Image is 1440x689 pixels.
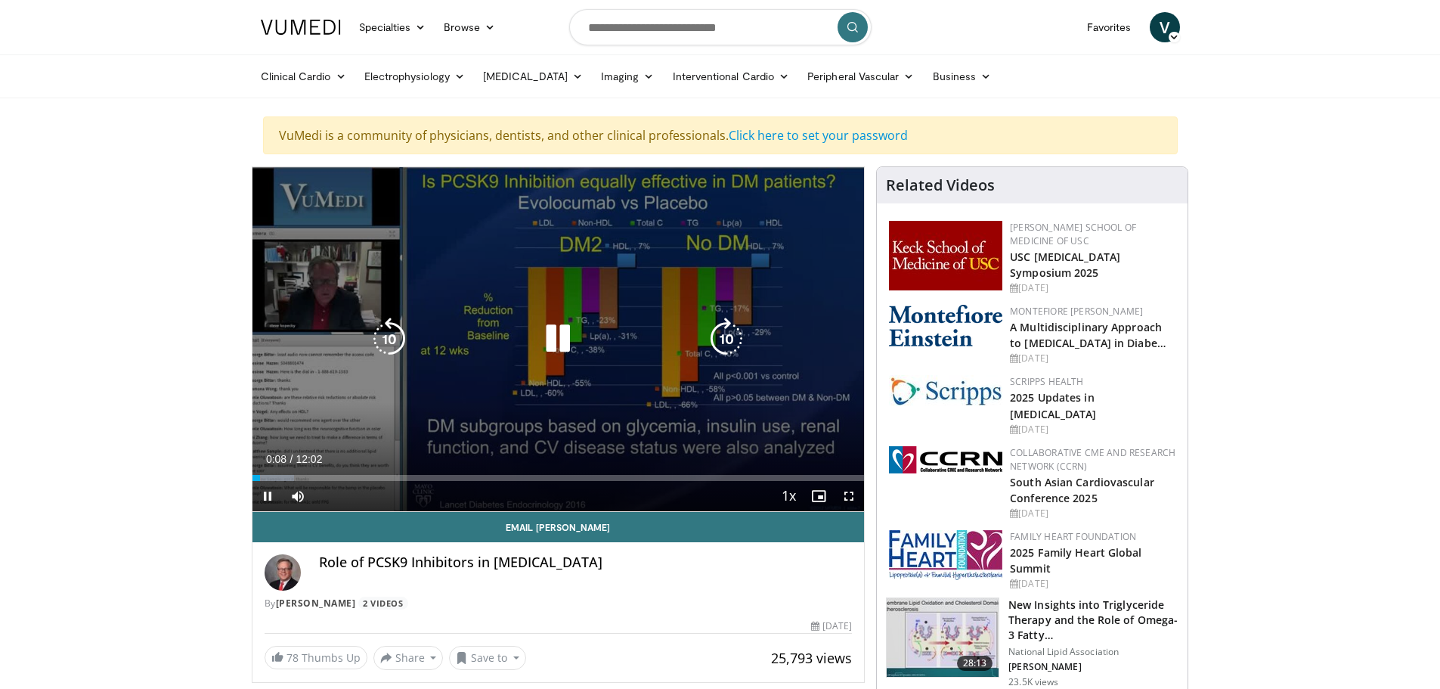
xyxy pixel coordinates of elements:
div: [DATE] [1010,423,1175,436]
h4: Role of PCSK9 Inhibitors in [MEDICAL_DATA] [319,554,853,571]
a: Favorites [1078,12,1141,42]
h4: Related Videos [886,176,995,194]
a: Browse [435,12,504,42]
a: [MEDICAL_DATA] [474,61,592,92]
button: Mute [283,481,313,511]
img: b0142b4c-93a1-4b58-8f91-5265c282693c.png.150x105_q85_autocrop_double_scale_upscale_version-0.2.png [889,305,1002,346]
div: VuMedi is a community of physicians, dentists, and other clinical professionals. [263,116,1178,154]
a: Email [PERSON_NAME] [252,512,865,542]
img: Avatar [265,554,301,591]
img: 96363db5-6b1b-407f-974b-715268b29f70.jpeg.150x105_q85_autocrop_double_scale_upscale_version-0.2.jpg [889,530,1002,580]
a: [PERSON_NAME] School of Medicine of USC [1010,221,1136,247]
a: Interventional Cardio [664,61,799,92]
h3: New Insights into Triglyceride Therapy and the Role of Omega-3 Fatty… [1008,597,1178,643]
span: 25,793 views [771,649,852,667]
a: 2025 Family Heart Global Summit [1010,545,1141,576]
a: 28:13 New Insights into Triglyceride Therapy and the Role of Omega-3 Fatty… National Lipid Associ... [886,597,1178,688]
a: USC [MEDICAL_DATA] Symposium 2025 [1010,250,1120,280]
span: 28:13 [957,656,993,671]
img: c9f2b0b7-b02a-4276-a72a-b0cbb4230bc1.jpg.150x105_q85_autocrop_double_scale_upscale_version-0.2.jpg [889,375,1002,406]
a: [PERSON_NAME] [276,597,356,610]
button: Enable picture-in-picture mode [804,481,834,511]
div: [DATE] [1010,352,1175,365]
button: Save to [449,646,526,670]
div: By [265,597,853,610]
a: 2 Videos [358,597,408,610]
input: Search topics, interventions [569,9,872,45]
button: Pause [252,481,283,511]
div: [DATE] [811,619,852,633]
button: Playback Rate [773,481,804,511]
a: Montefiore [PERSON_NAME] [1010,305,1143,318]
img: a04ee3ba-8487-4636-b0fb-5e8d268f3737.png.150x105_q85_autocrop_double_scale_upscale_version-0.2.png [889,446,1002,473]
span: / [290,453,293,465]
span: 78 [286,650,299,665]
a: 78 Thumbs Up [265,646,367,669]
a: Collaborative CME and Research Network (CCRN) [1010,446,1175,473]
a: Clinical Cardio [252,61,355,92]
img: VuMedi Logo [261,20,341,35]
button: Share [373,646,444,670]
a: A Multidisciplinary Approach to [MEDICAL_DATA] in Diabe… [1010,320,1166,350]
div: [DATE] [1010,507,1175,520]
a: Scripps Health [1010,375,1083,388]
p: 23.5K views [1008,676,1058,688]
a: Family Heart Foundation [1010,530,1136,543]
a: Business [924,61,1001,92]
p: [PERSON_NAME] [1008,661,1178,673]
div: [DATE] [1010,281,1175,295]
a: Imaging [592,61,664,92]
span: 12:02 [296,453,322,465]
a: Peripheral Vascular [798,61,923,92]
a: Electrophysiology [355,61,474,92]
button: Fullscreen [834,481,864,511]
img: 7b941f1f-d101-407a-8bfa-07bd47db01ba.png.150x105_q85_autocrop_double_scale_upscale_version-0.2.jpg [889,221,1002,290]
a: South Asian Cardiovascular Conference 2025 [1010,475,1154,505]
img: 45ea033d-f728-4586-a1ce-38957b05c09e.150x105_q85_crop-smart_upscale.jpg [887,598,999,677]
a: V [1150,12,1180,42]
span: 0:08 [266,453,286,465]
video-js: Video Player [252,167,865,512]
div: [DATE] [1010,577,1175,591]
a: Specialties [350,12,435,42]
div: Progress Bar [252,475,865,481]
a: Click here to set your password [729,127,908,144]
p: National Lipid Association [1008,646,1178,658]
a: 2025 Updates in [MEDICAL_DATA] [1010,390,1096,421]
